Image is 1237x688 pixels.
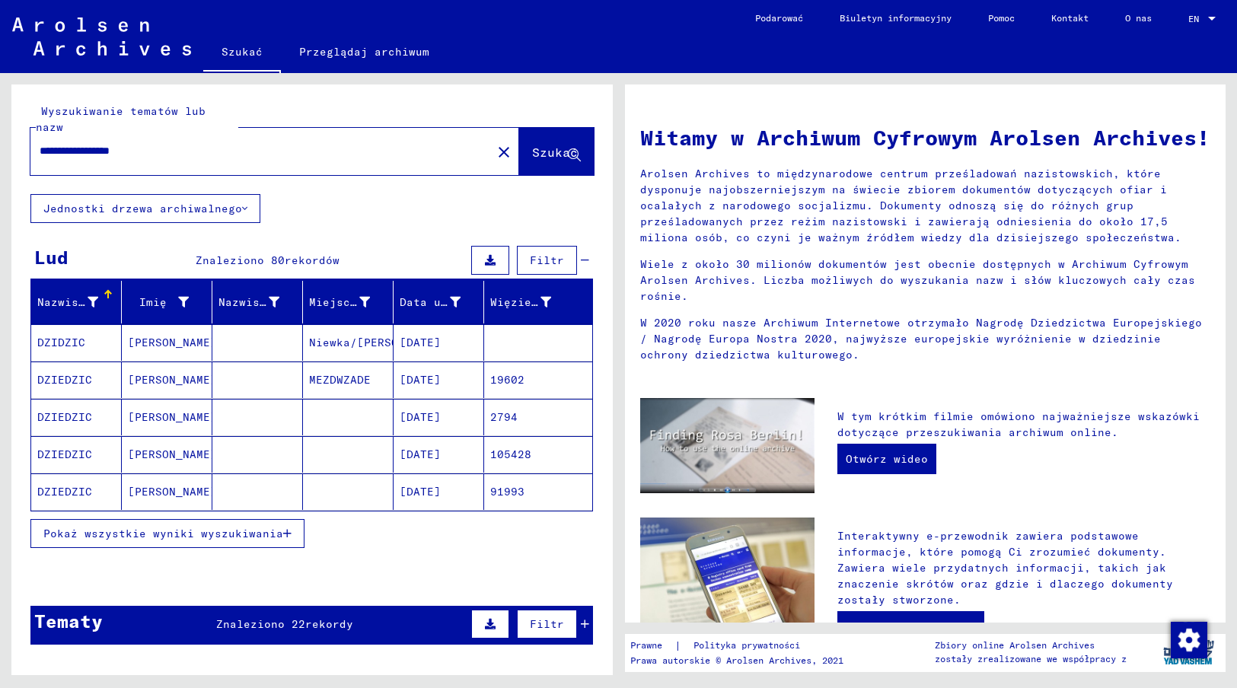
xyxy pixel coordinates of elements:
mat-cell: Niewka/[PERSON_NAME] [303,324,394,361]
mat-header-cell: Maiden Name [212,281,303,323]
mat-cell: [PERSON_NAME] [122,436,212,473]
div: Nazwisko panieńskie [218,290,302,314]
img: yv_logo.png [1160,633,1217,671]
mat-cell: DZIEDZIC [31,473,122,510]
a: Przeglądaj archiwum [281,33,448,70]
mat-cell: 19602 [484,362,592,398]
font: Nazwisko [37,295,92,309]
a: Prawne [630,638,674,654]
font: | [674,638,681,654]
a: Otwórz wideo [837,444,936,474]
div: Zmienianie zgody [1170,621,1207,658]
a: Otwórz e-przewodnik [837,611,984,642]
font: Miejsce urodzenia [309,295,426,309]
span: Szukać [532,145,578,160]
div: Nazwisko [37,290,121,314]
span: Filtr [530,253,564,267]
font: Więzień # [490,295,552,309]
mat-header-cell: Last Name [31,281,122,323]
p: Arolsen Archives to międzynarodowe centrum prześladowań nazistowskich, które dysponuje najobszern... [640,166,1211,246]
span: Znaleziono 22 [216,617,305,631]
button: Jednostki drzewa archiwalnego [30,194,260,223]
p: W 2020 roku nasze Archiwum Internetowe otrzymało Nagrodę Dziedzictwa Europejskiego / Nagrodę Euro... [640,315,1211,363]
a: Polityka prywatności [681,638,818,654]
mat-cell: 105428 [484,436,592,473]
span: EN [1188,14,1205,24]
mat-label: Wyszukiwanie tematów lub nazw [36,104,206,134]
mat-header-cell: Place of Birth [303,281,394,323]
h1: Witamy w Archiwum Cyfrowym Arolsen Archives! [640,122,1211,154]
mat-cell: [PERSON_NAME] [122,473,212,510]
mat-cell: 2794 [484,399,592,435]
img: Zmienianie zgody [1171,622,1207,658]
span: Znaleziono 80 [196,253,285,267]
mat-icon: close [495,143,513,161]
p: Wiele z około 30 milionów dokumentów jest obecnie dostępnych w Archiwum Cyfrowym Arolsen Archives... [640,256,1211,304]
span: rekordów [285,253,340,267]
font: Jednostki drzewa archiwalnego [43,202,242,215]
mat-cell: [PERSON_NAME] [122,399,212,435]
mat-header-cell: Date of Birth [394,281,484,323]
font: Data urodzenia [400,295,496,309]
p: W tym krótkim filmie omówiono najważniejsze wskazówki dotyczące przeszukiwania archiwum online. [837,409,1210,441]
div: Data urodzenia [400,290,483,314]
button: Jasny [489,136,519,167]
p: Prawa autorskie © Arolsen Archives, 2021 [630,654,843,667]
p: Zbiory online Arolsen Archives [935,639,1127,652]
mat-cell: DZIDZIC [31,324,122,361]
mat-cell: [DATE] [394,436,484,473]
button: Pokaż wszystkie wyniki wyszukiwania [30,519,304,548]
font: Nazwisko panieńskie [218,295,349,309]
mat-cell: [DATE] [394,399,484,435]
mat-cell: [DATE] [394,362,484,398]
div: Więzień # [490,290,574,314]
button: Filtr [517,610,577,639]
a: Szukać [203,33,281,73]
p: Interaktywny e-przewodnik zawiera podstawowe informacje, które pomogą Ci zrozumieć dokumenty. Zaw... [837,528,1210,608]
mat-header-cell: First Name [122,281,212,323]
mat-cell: [PERSON_NAME] [122,324,212,361]
div: Miejsce urodzenia [309,290,393,314]
img: eguide.jpg [640,518,815,635]
img: video.jpg [640,398,815,493]
button: Filtr [517,246,577,275]
mat-cell: [DATE] [394,473,484,510]
mat-cell: MEZDWZADE [303,362,394,398]
span: Pokaż wszystkie wyniki wyszukiwania [43,527,283,540]
mat-cell: DZIEDZIC [31,436,122,473]
p: zostały zrealizowane we współpracy z [935,652,1127,666]
mat-cell: DZIEDZIC [31,362,122,398]
mat-header-cell: Prisoner # [484,281,592,323]
div: Tematy [34,607,103,635]
button: Szukać [519,128,594,175]
div: Lud [34,244,69,271]
span: rekordy [305,617,353,631]
div: Imię [128,290,212,314]
img: Arolsen_neg.svg [12,18,191,56]
mat-cell: 91993 [484,473,592,510]
font: Imię [139,295,167,309]
span: Filtr [530,617,564,631]
mat-cell: DZIEDZIC [31,399,122,435]
mat-cell: [PERSON_NAME] [122,362,212,398]
mat-cell: [DATE] [394,324,484,361]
